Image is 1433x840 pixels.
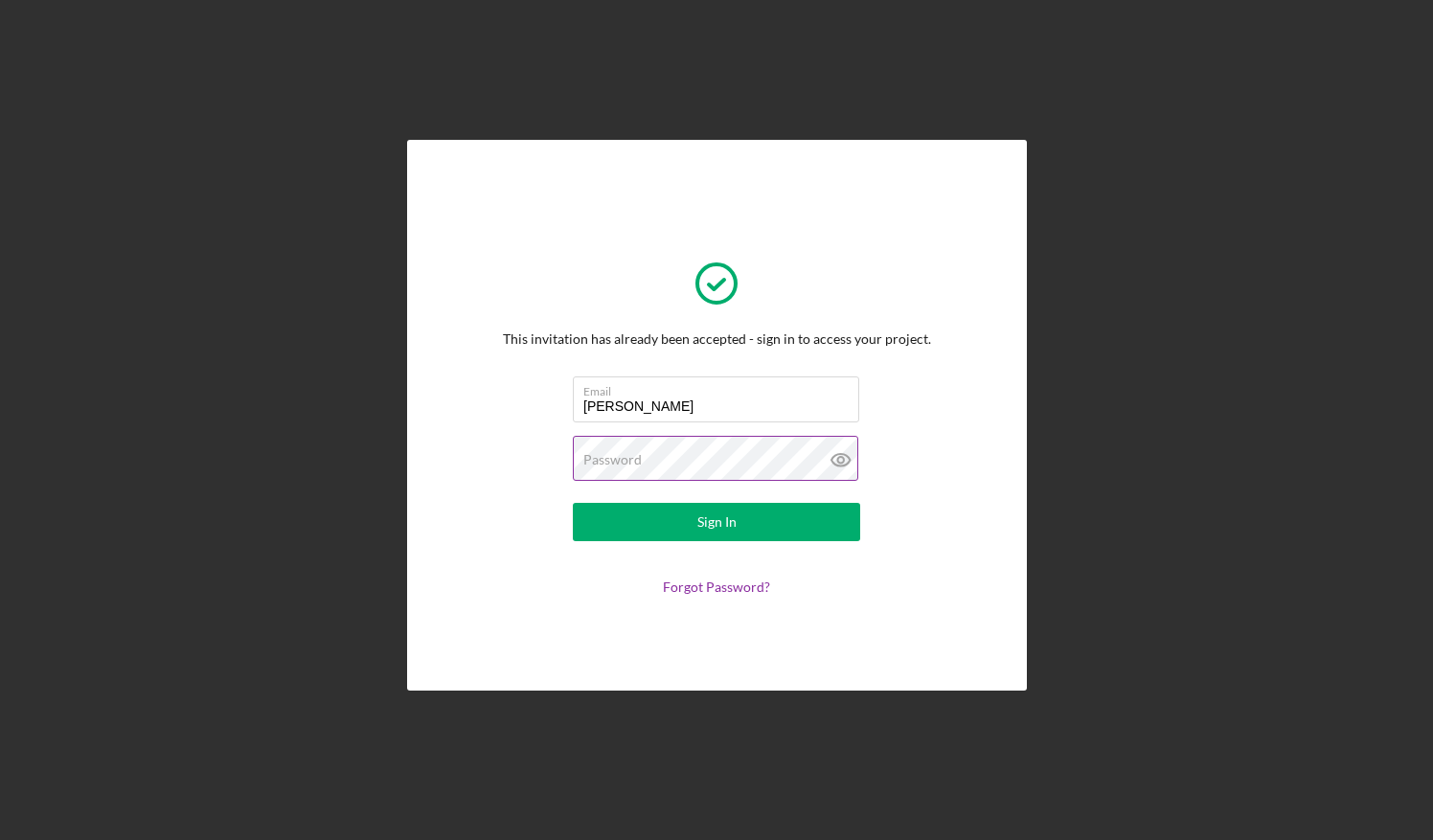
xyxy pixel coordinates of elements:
a: Forgot Password? [663,579,770,595]
label: Password [583,452,642,467]
div: Sign In [697,503,737,541]
button: Sign In [573,503,860,541]
label: Email [583,377,859,398]
div: This invitation has already been accepted - sign in to access your project. [503,331,931,347]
